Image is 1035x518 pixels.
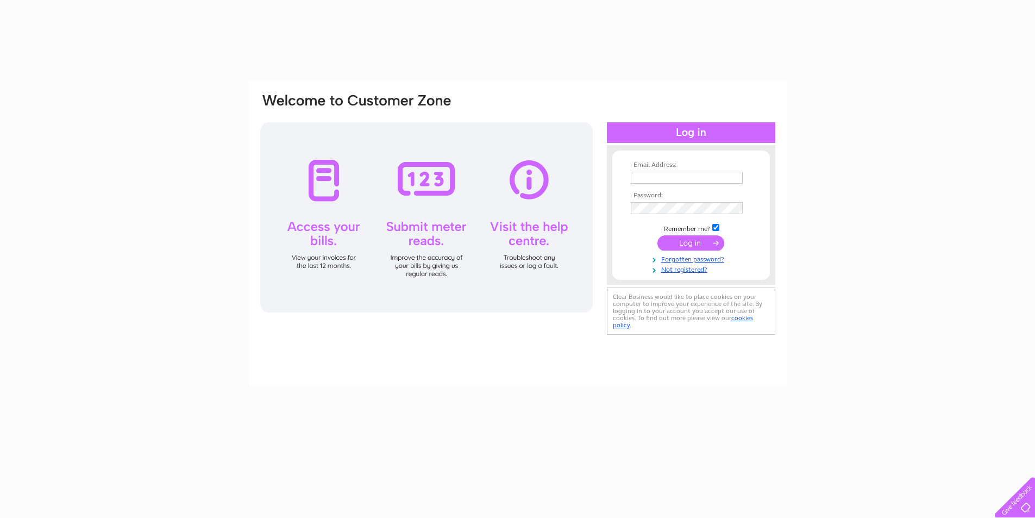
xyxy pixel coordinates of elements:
[631,253,754,264] a: Forgotten password?
[607,288,775,335] div: Clear Business would like to place cookies on your computer to improve your experience of the sit...
[628,161,754,169] th: Email Address:
[631,264,754,274] a: Not registered?
[613,314,753,329] a: cookies policy
[628,222,754,233] td: Remember me?
[657,235,724,251] input: Submit
[628,192,754,199] th: Password:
